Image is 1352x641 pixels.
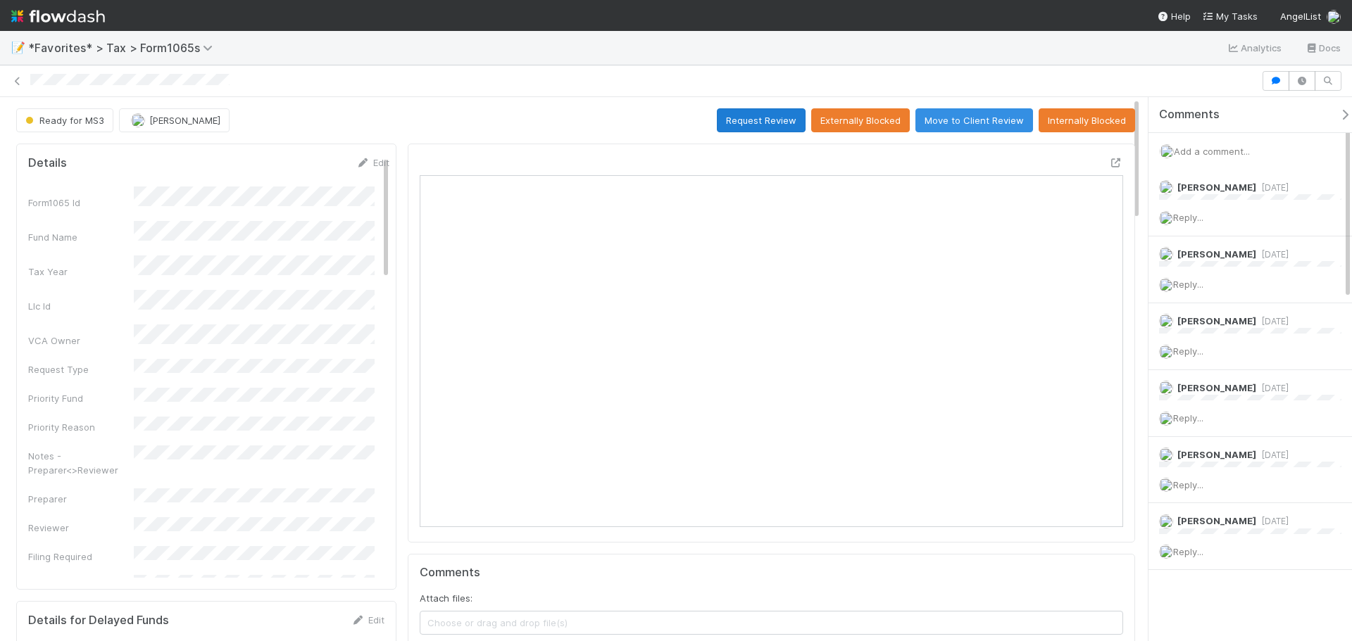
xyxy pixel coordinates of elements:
[28,449,134,477] div: Notes - Preparer<>Reviewer
[1177,515,1256,526] span: [PERSON_NAME]
[1159,108,1220,122] span: Comments
[1173,479,1203,490] span: Reply...
[420,566,1123,580] h5: Comments
[28,362,134,376] div: Request Type
[131,113,145,127] img: avatar_66854b90-094e-431f-b713-6ac88429a2b8.png
[1177,382,1256,393] span: [PERSON_NAME]
[1159,381,1173,395] img: avatar_45ea4894-10ca-450f-982d-dabe3bd75b0b.png
[149,115,220,126] span: [PERSON_NAME]
[1159,211,1173,225] img: avatar_cfa6ccaa-c7d9-46b3-b608-2ec56ecf97ad.png
[1280,11,1321,22] span: AngelList
[1256,450,1289,460] span: [DATE]
[1256,516,1289,526] span: [DATE]
[351,614,384,626] a: Edit
[28,550,134,564] div: Filing Required
[28,196,134,210] div: Form1065 Id
[28,420,134,434] div: Priority Reason
[1177,182,1256,193] span: [PERSON_NAME]
[1159,314,1173,328] img: avatar_45ea4894-10ca-450f-982d-dabe3bd75b0b.png
[28,492,134,506] div: Preparer
[1173,279,1203,290] span: Reply...
[1305,39,1341,56] a: Docs
[420,611,1122,634] span: Choose or drag and drop file(s)
[356,157,389,168] a: Edit
[1202,9,1258,23] a: My Tasks
[1157,9,1191,23] div: Help
[11,42,25,53] span: 📝
[28,299,134,313] div: Llc Id
[1159,278,1173,292] img: avatar_cfa6ccaa-c7d9-46b3-b608-2ec56ecf97ad.png
[28,334,134,348] div: VCA Owner
[1039,108,1135,132] button: Internally Blocked
[1173,412,1203,424] span: Reply...
[1159,345,1173,359] img: avatar_cfa6ccaa-c7d9-46b3-b608-2ec56ecf97ad.png
[1256,316,1289,326] span: [DATE]
[11,4,105,28] img: logo-inverted-e16ddd16eac7371096b0.svg
[28,41,220,55] span: *Favorites* > Tax > Form1065s
[28,230,134,244] div: Fund Name
[1177,248,1256,260] span: [PERSON_NAME]
[1174,146,1250,157] span: Add a comment...
[28,521,134,535] div: Reviewer
[1173,212,1203,223] span: Reply...
[28,391,134,405] div: Priority Fund
[1256,182,1289,193] span: [DATE]
[1327,10,1341,24] img: avatar_cfa6ccaa-c7d9-46b3-b608-2ec56ecf97ad.png
[1173,345,1203,357] span: Reply...
[1159,545,1173,559] img: avatar_cfa6ccaa-c7d9-46b3-b608-2ec56ecf97ad.png
[1177,315,1256,326] span: [PERSON_NAME]
[1173,546,1203,557] span: Reply...
[119,108,230,132] button: [PERSON_NAME]
[28,265,134,279] div: Tax Year
[915,108,1033,132] button: Move to Client Review
[1177,449,1256,460] span: [PERSON_NAME]
[1159,448,1173,462] img: avatar_66854b90-094e-431f-b713-6ac88429a2b8.png
[1227,39,1282,56] a: Analytics
[1160,144,1174,158] img: avatar_cfa6ccaa-c7d9-46b3-b608-2ec56ecf97ad.png
[717,108,806,132] button: Request Review
[1159,180,1173,194] img: avatar_66854b90-094e-431f-b713-6ac88429a2b8.png
[1159,478,1173,492] img: avatar_cfa6ccaa-c7d9-46b3-b608-2ec56ecf97ad.png
[1159,247,1173,261] img: avatar_66854b90-094e-431f-b713-6ac88429a2b8.png
[1202,11,1258,22] span: My Tasks
[1256,249,1289,260] span: [DATE]
[28,156,67,170] h5: Details
[811,108,910,132] button: Externally Blocked
[1159,412,1173,426] img: avatar_cfa6ccaa-c7d9-46b3-b608-2ec56ecf97ad.png
[1159,514,1173,528] img: avatar_711f55b7-5a46-40da-996f-bc93b6b86381.png
[1256,383,1289,393] span: [DATE]
[28,614,169,628] h5: Details for Delayed Funds
[420,591,472,605] label: Attach files:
